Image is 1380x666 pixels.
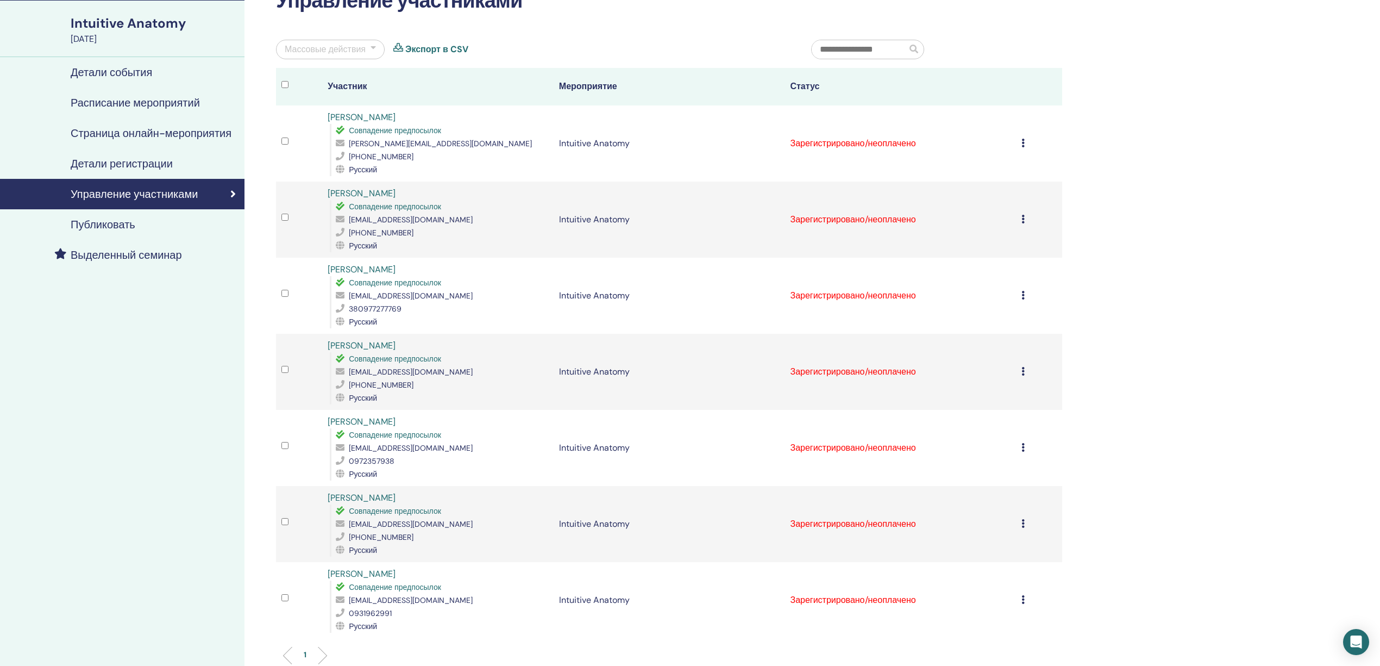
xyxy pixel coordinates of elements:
td: Intuitive Anatomy [554,258,785,334]
a: Intuitive Anatomy[DATE] [64,14,244,46]
span: Совпадение предпосылок [349,278,441,288]
div: Intuitive Anatomy [71,14,238,33]
span: 0931962991 [349,608,392,618]
span: 0972357938 [349,456,394,466]
span: Совпадение предпосылок [349,354,441,364]
span: Русский [349,241,377,251]
a: [PERSON_NAME] [328,111,396,123]
span: Русский [349,165,377,175]
td: Intuitive Anatomy [554,486,785,562]
div: Массовые действия [285,43,366,56]
span: Совпадение предпосылок [349,582,441,592]
h4: Выделенный семинар [71,248,182,262]
span: [PHONE_NUMBER] [349,532,413,542]
td: Intuitive Anatomy [554,105,785,182]
span: [EMAIL_ADDRESS][DOMAIN_NAME] [349,215,473,225]
span: Совпадение предпосылок [349,126,441,135]
span: [PHONE_NUMBER] [349,152,413,161]
p: 1 [304,649,306,661]
div: [DATE] [71,33,238,46]
th: Статус [785,68,1016,105]
h4: Расписание мероприятий [71,96,200,109]
div: Open Intercom Messenger [1343,629,1369,655]
th: Мероприятие [554,68,785,105]
span: Совпадение предпосылок [349,202,441,211]
span: [EMAIL_ADDRESS][DOMAIN_NAME] [349,291,473,301]
span: Совпадение предпосылок [349,430,441,440]
h4: Детали события [71,66,152,79]
span: Русский [349,545,377,555]
span: Русский [349,621,377,631]
a: [PERSON_NAME] [328,568,396,580]
td: Intuitive Anatomy [554,410,785,486]
span: [PHONE_NUMBER] [349,380,413,390]
span: Совпадение предпосылок [349,506,441,516]
span: 380977277769 [349,304,402,314]
a: [PERSON_NAME] [328,340,396,351]
span: Русский [349,393,377,403]
h4: Управление участниками [71,188,198,201]
th: Участник [322,68,554,105]
a: [PERSON_NAME] [328,264,396,275]
span: Русский [349,469,377,479]
span: [PERSON_NAME][EMAIL_ADDRESS][DOMAIN_NAME] [349,139,532,148]
span: [EMAIL_ADDRESS][DOMAIN_NAME] [349,595,473,605]
h4: Детали регистрации [71,157,173,170]
span: [EMAIL_ADDRESS][DOMAIN_NAME] [349,443,473,453]
a: [PERSON_NAME] [328,492,396,503]
a: Экспорт в CSV [405,43,468,56]
span: [EMAIL_ADDRESS][DOMAIN_NAME] [349,367,473,377]
span: [PHONE_NUMBER] [349,228,413,238]
h4: Публиковать [71,218,135,231]
td: Intuitive Anatomy [554,562,785,638]
a: [PERSON_NAME] [328,188,396,199]
td: Intuitive Anatomy [554,334,785,410]
span: Русский [349,317,377,327]
td: Intuitive Anatomy [554,182,785,258]
h4: Страница онлайн-мероприятия [71,127,231,140]
span: [EMAIL_ADDRESS][DOMAIN_NAME] [349,519,473,529]
a: [PERSON_NAME] [328,416,396,427]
